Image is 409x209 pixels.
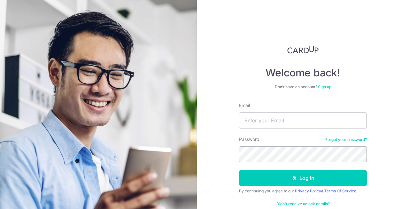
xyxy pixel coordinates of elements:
[239,84,367,89] div: Don’t have an account?
[239,102,250,109] label: Email
[318,84,331,89] a: Sign up
[239,136,259,143] label: Password
[239,189,367,194] div: By continuing you agree to our &
[324,189,356,193] a: Terms Of Service
[276,201,330,206] a: Didn't receive unlock details?
[287,46,319,54] img: CardUp Logo
[239,112,367,128] input: Enter your Email
[239,66,367,79] h4: Welcome back!
[239,170,367,186] button: Log in
[325,137,367,142] a: Forgot your password?
[295,189,321,193] a: Privacy Policy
